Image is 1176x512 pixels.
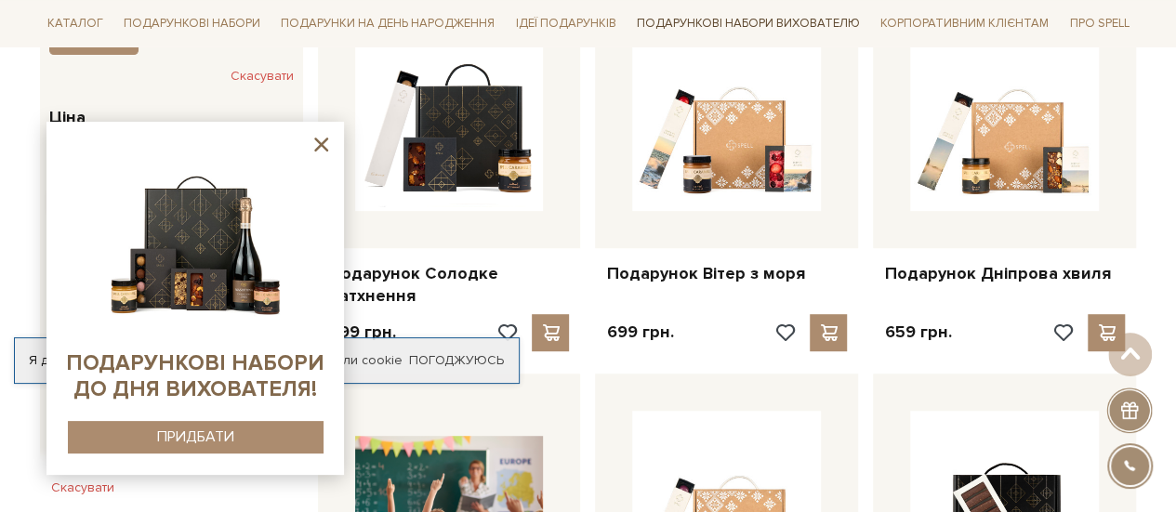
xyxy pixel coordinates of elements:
span: Ціна [49,105,86,130]
a: Подарунки на День народження [273,9,502,38]
a: Каталог [40,9,111,38]
a: Корпоративним клієнтам [873,7,1056,39]
p: 699 грн. [606,322,673,343]
a: Про Spell [1062,9,1136,38]
a: Подарунок Вітер з моря [606,263,847,284]
a: Ідеї подарунків [508,9,623,38]
a: Погоджуюсь [409,352,504,369]
a: Подарункові набори [116,9,268,38]
button: Скасувати [231,61,294,91]
a: Подарунок Солодке натхнення [329,263,570,307]
a: файли cookie [318,352,403,368]
p: 599 грн. [329,322,396,343]
a: Подарункові набори вихователю [629,7,867,39]
a: Подарунок Дніпрова хвиля [884,263,1125,284]
p: 659 грн. [884,322,951,343]
div: Я дозволяю [DOMAIN_NAME] використовувати [15,352,519,369]
button: Скасувати [40,473,126,503]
